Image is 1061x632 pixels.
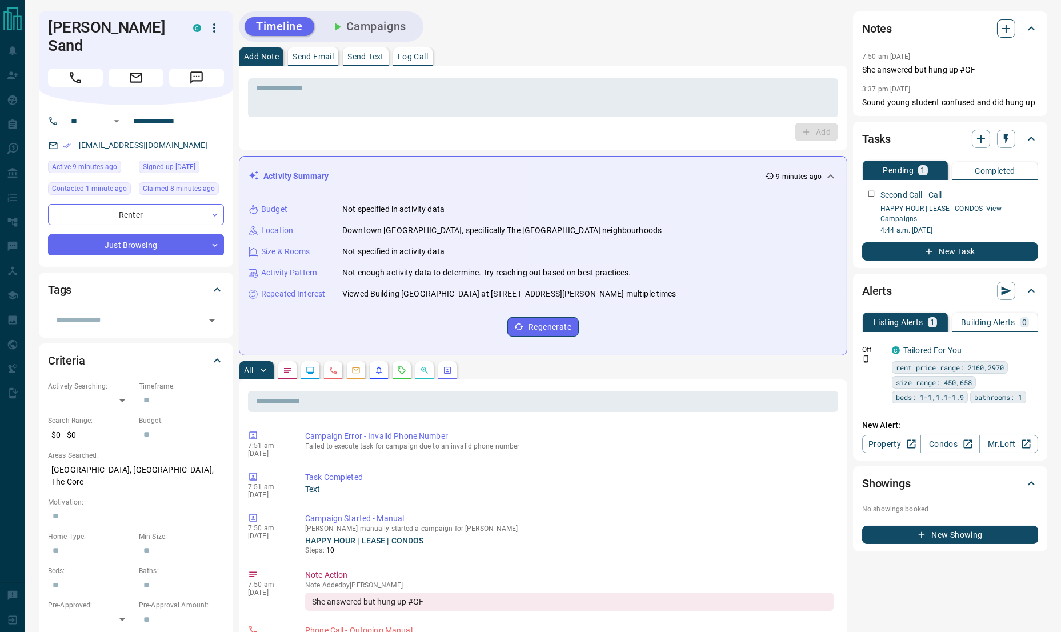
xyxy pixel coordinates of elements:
[305,545,834,555] p: Steps:
[245,17,314,36] button: Timeline
[261,288,325,300] p: Repeated Interest
[249,166,838,187] div: Activity Summary9 minutes ago
[48,461,224,491] p: [GEOGRAPHIC_DATA], [GEOGRAPHIC_DATA], The Core
[880,225,1038,235] p: 4:44 a.m. [DATE]
[862,125,1038,153] div: Tasks
[139,415,224,426] p: Budget:
[862,435,921,453] a: Property
[920,435,979,453] a: Condos
[79,141,208,150] a: [EMAIL_ADDRESS][DOMAIN_NAME]
[204,313,220,329] button: Open
[48,18,176,55] h1: [PERSON_NAME] Sand
[110,114,123,128] button: Open
[862,470,1038,497] div: Showings
[305,513,834,525] p: Campaign Started - Manual
[48,450,224,461] p: Areas Searched:
[48,600,133,610] p: Pre-Approved:
[48,531,133,542] p: Home Type:
[342,203,445,215] p: Not specified in activity data
[880,189,942,201] p: Second Call - Call
[319,17,418,36] button: Campaigns
[48,69,103,87] span: Call
[48,497,224,507] p: Motivation:
[776,171,822,182] p: 9 minutes ago
[880,205,1002,223] a: HAPPY HOUR | LEASE | CONDOS- View Campaigns
[974,391,1022,403] span: bathrooms: 1
[342,246,445,258] p: Not specified in activity data
[48,276,224,303] div: Tags
[896,362,1004,373] span: rent price range: 2160,2970
[143,183,215,194] span: Claimed 8 minutes ago
[193,24,201,32] div: condos.ca
[305,581,834,589] p: Note Added by [PERSON_NAME]
[862,85,911,93] p: 3:37 pm [DATE]
[248,450,288,458] p: [DATE]
[326,546,334,554] span: 10
[903,346,962,355] a: Tailored For You
[862,64,1038,76] p: She answered but hung up #GF
[874,318,923,326] p: Listing Alerts
[261,246,310,258] p: Size & Rooms
[244,366,253,374] p: All
[892,346,900,354] div: condos.ca
[48,351,85,370] h2: Criteria
[342,267,631,279] p: Not enough activity data to determine. Try reaching out based on best practices.
[248,589,288,597] p: [DATE]
[930,318,935,326] p: 1
[862,345,885,355] p: Off
[342,288,676,300] p: Viewed Building [GEOGRAPHIC_DATA] at [STREET_ADDRESS][PERSON_NAME] multiple times
[305,442,834,450] p: Failed to execute task for campaign due to an invalid phone number
[48,347,224,374] div: Criteria
[283,366,292,375] svg: Notes
[862,130,891,148] h2: Tasks
[305,471,834,483] p: Task Completed
[862,53,911,61] p: 7:50 am [DATE]
[48,281,71,299] h2: Tags
[139,600,224,610] p: Pre-Approval Amount:
[862,19,892,38] h2: Notes
[139,161,224,177] div: Sun Nov 26 2023
[139,381,224,391] p: Timeframe:
[48,161,133,177] div: Fri Sep 12 2025
[139,182,224,198] div: Fri Sep 12 2025
[52,183,127,194] span: Contacted 1 minute ago
[139,531,224,542] p: Min Size:
[443,366,452,375] svg: Agent Actions
[398,53,428,61] p: Log Call
[263,170,329,182] p: Activity Summary
[862,355,870,363] svg: Push Notification Only
[48,234,224,255] div: Just Browsing
[305,569,834,581] p: Note Action
[862,282,892,300] h2: Alerts
[862,474,911,493] h2: Showings
[862,242,1038,261] button: New Task
[961,318,1015,326] p: Building Alerts
[342,225,662,237] p: Downtown [GEOGRAPHIC_DATA], specifically The [GEOGRAPHIC_DATA] neighbourhoods
[862,97,1038,109] p: Sound young student confused and did hung up
[48,381,133,391] p: Actively Searching:
[248,581,288,589] p: 7:50 am
[896,391,964,403] span: beds: 1-1,1.1-1.9
[261,203,287,215] p: Budget
[48,415,133,426] p: Search Range:
[48,204,224,225] div: Renter
[261,267,317,279] p: Activity Pattern
[305,593,834,611] div: She answered but hung up #GF
[862,15,1038,42] div: Notes
[420,366,429,375] svg: Opportunities
[293,53,334,61] p: Send Email
[305,525,834,533] p: [PERSON_NAME] manually started a campaign for [PERSON_NAME]
[248,524,288,532] p: 7:50 am
[261,225,293,237] p: Location
[48,566,133,576] p: Beds:
[329,366,338,375] svg: Calls
[862,419,1038,431] p: New Alert:
[862,277,1038,305] div: Alerts
[306,366,315,375] svg: Lead Browsing Activity
[48,182,133,198] div: Fri Sep 12 2025
[507,317,579,337] button: Regenerate
[920,166,925,174] p: 1
[169,69,224,87] span: Message
[52,161,117,173] span: Active 9 minutes ago
[862,504,1038,514] p: No showings booked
